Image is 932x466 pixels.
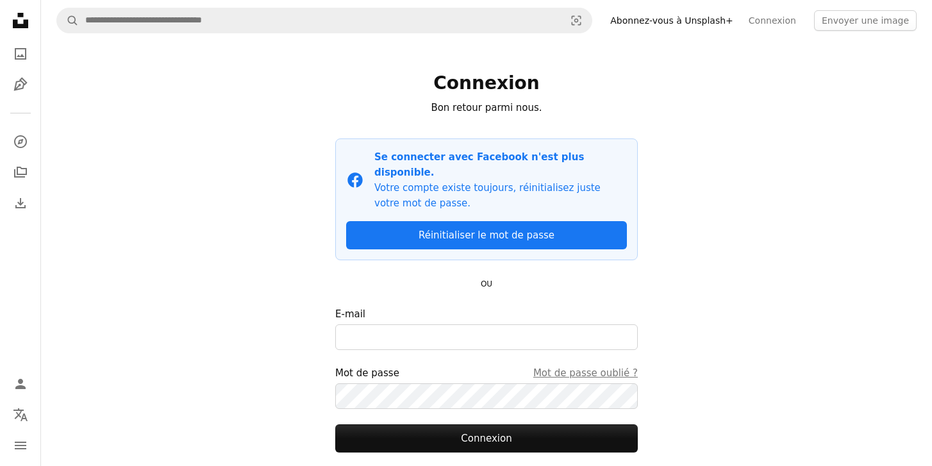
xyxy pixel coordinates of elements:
[346,221,627,249] a: Réinitialiser le mot de passe
[8,129,33,154] a: Explorer
[741,10,804,31] a: Connexion
[533,365,638,381] a: Mot de passe oublié ?
[8,160,33,185] a: Collections
[603,10,741,31] a: Abonnez-vous à Unsplash+
[8,402,33,428] button: Langue
[561,8,592,33] button: Recherche de visuels
[57,8,79,33] button: Rechercher sur Unsplash
[335,324,638,350] input: E-mail
[8,371,33,397] a: Connexion / S’inscrire
[8,190,33,216] a: Historique de téléchargement
[56,8,592,33] form: Rechercher des visuels sur tout le site
[335,306,638,350] label: E-mail
[8,8,33,36] a: Accueil — Unsplash
[8,41,33,67] a: Photos
[8,72,33,97] a: Illustrations
[335,383,638,409] input: Mot de passeMot de passe oublié ?
[335,100,638,115] p: Bon retour parmi nous.
[374,180,627,211] p: Votre compte existe toujours, réinitialisez juste votre mot de passe.
[335,424,638,453] button: Connexion
[814,10,917,31] button: Envoyer une image
[481,279,492,288] small: OU
[8,433,33,458] button: Menu
[374,149,627,180] p: Se connecter avec Facebook n'est plus disponible.
[335,365,638,381] div: Mot de passe
[335,72,638,95] h1: Connexion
